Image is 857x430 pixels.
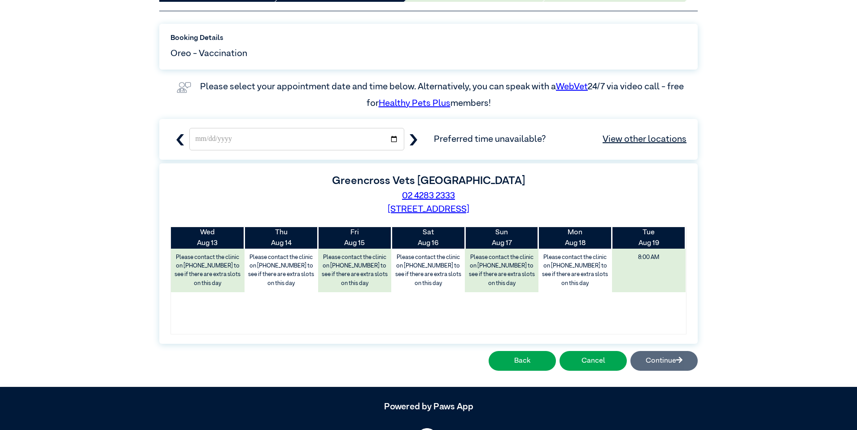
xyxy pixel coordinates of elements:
button: Cancel [560,351,627,371]
label: Greencross Vets [GEOGRAPHIC_DATA] [332,176,525,186]
a: Healthy Pets Plus [379,99,450,108]
h5: Powered by Paws App [159,401,698,412]
span: 8:00 AM [615,251,682,264]
th: Aug 13 [171,227,245,249]
label: Please contact the clinic on [PHONE_NUMBER] to see if there are extra slots on this day [392,251,464,290]
th: Aug 17 [465,227,538,249]
label: Please contact the clinic on [PHONE_NUMBER] to see if there are extra slots on this day [245,251,317,290]
th: Aug 15 [318,227,392,249]
th: Aug 14 [245,227,318,249]
label: Please contact the clinic on [PHONE_NUMBER] to see if there are extra slots on this day [466,251,538,290]
img: vet [173,79,195,97]
label: Please contact the clinic on [PHONE_NUMBER] to see if there are extra slots on this day [539,251,611,290]
th: Aug 19 [612,227,686,249]
label: Booking Details [171,33,686,44]
label: Please contact the clinic on [PHONE_NUMBER] to see if there are extra slots on this day [319,251,391,290]
th: Aug 18 [538,227,612,249]
a: WebVet [556,82,588,91]
label: Please select your appointment date and time below. Alternatively, you can speak with a 24/7 via ... [200,82,686,107]
a: [STREET_ADDRESS] [388,205,469,214]
span: Oreo - Vaccination [171,47,247,60]
label: Please contact the clinic on [PHONE_NUMBER] to see if there are extra slots on this day [172,251,244,290]
span: Preferred time unavailable? [434,132,686,146]
button: Back [489,351,556,371]
th: Aug 16 [391,227,465,249]
a: 02 4283 2333 [402,191,455,200]
a: View other locations [603,132,686,146]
